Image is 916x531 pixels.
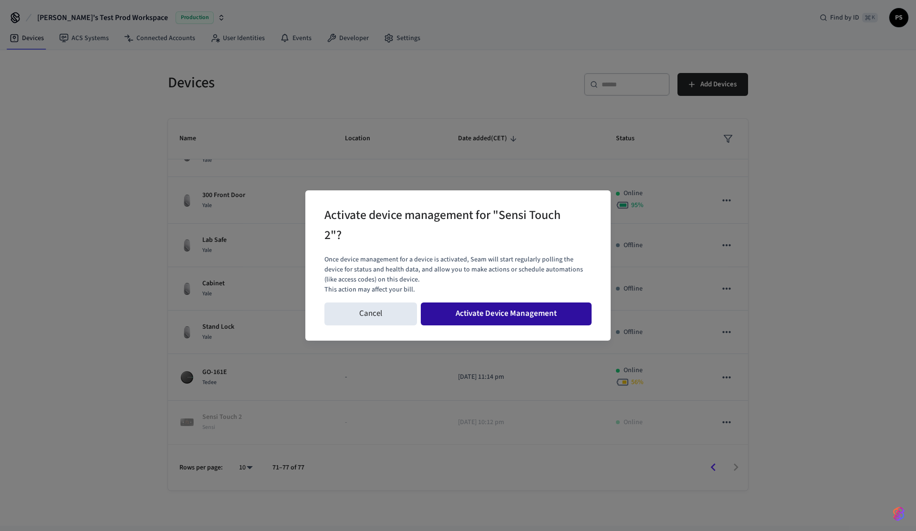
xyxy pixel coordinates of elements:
[893,506,905,521] img: SeamLogoGradient.69752ec5.svg
[324,285,592,295] p: This action may affect your bill.
[324,302,417,325] button: Cancel
[324,202,565,250] h2: Activate device management for "Sensi Touch 2"?
[324,255,592,285] p: Once device management for a device is activated, Seam will start regularly polling the device fo...
[421,302,592,325] button: Activate Device Management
